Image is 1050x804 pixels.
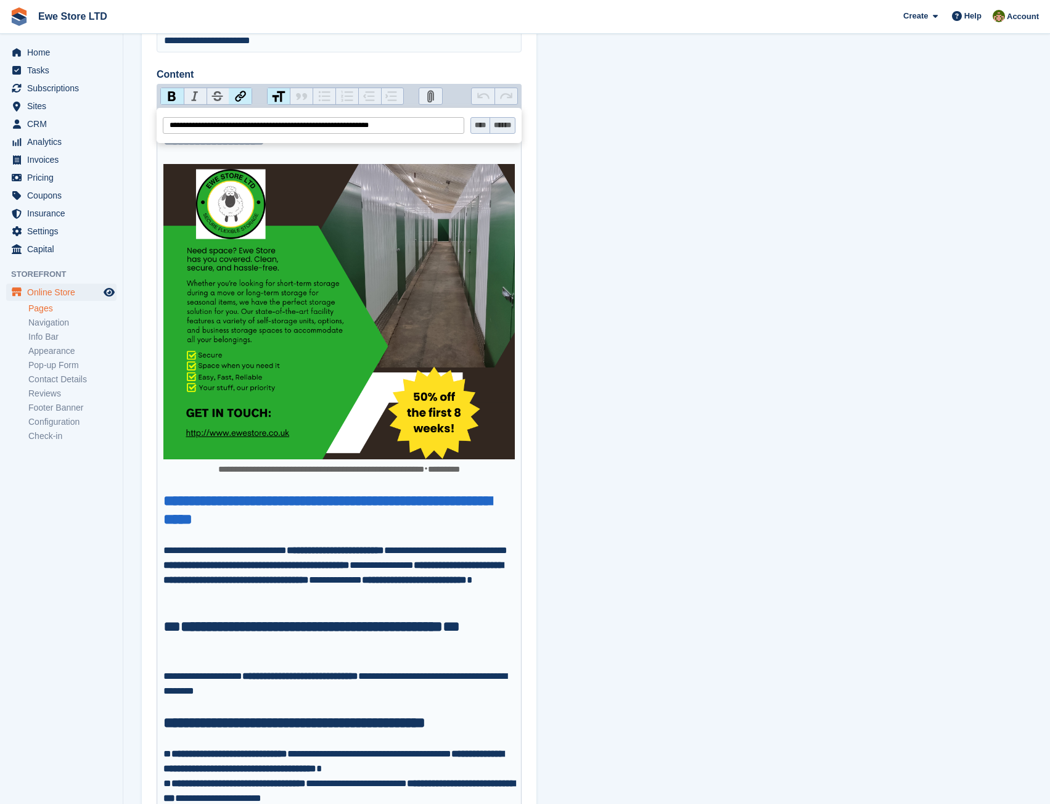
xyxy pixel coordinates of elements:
button: Strikethrough [207,88,229,104]
a: Ewe Store LTD [33,6,112,27]
img: stora-icon-8386f47178a22dfd0bd8f6a31ec36ba5ce8667c1dd55bd0f319d3a0aa187defe.svg [10,7,28,26]
a: menu [6,151,117,168]
a: Check-in [28,430,117,442]
a: Preview store [102,285,117,300]
a: menu [6,169,117,186]
button: Undo [472,88,494,104]
span: Create [903,10,928,22]
button: Attach Files [419,88,442,104]
span: Help [964,10,982,22]
a: Appearance [28,345,117,357]
button: Redo [494,88,517,104]
span: Capital [27,240,101,258]
a: Reviews [28,388,117,400]
span: Online Store [27,284,101,301]
button: Increase Level [381,88,404,104]
button: Link [229,88,252,104]
a: menu [6,223,117,240]
span: CRM [27,115,101,133]
button: Heading [268,88,290,104]
span: Sites [27,97,101,115]
a: menu [6,97,117,115]
span: Pricing [27,169,101,186]
a: Pages [28,303,117,314]
span: Account [1007,10,1039,23]
a: menu [6,115,117,133]
a: Configuration [28,416,117,428]
a: menu [6,44,117,61]
button: Italic [184,88,207,104]
span: Tasks [27,62,101,79]
a: menu [6,62,117,79]
a: Pop-up Form [28,359,117,371]
span: Home [27,44,101,61]
img: Red%20and%20Brown%20Modern%20Storage%20Company%20Services%20Flyer.png [163,164,515,459]
span: Settings [27,223,101,240]
button: Quote [290,88,313,104]
button: Decrease Level [358,88,381,104]
button: Numbers [335,88,358,104]
button: Bullets [313,88,335,104]
span: Coupons [27,187,101,204]
a: Footer Banner [28,402,117,414]
a: Info Bar [28,331,117,343]
a: menu [6,133,117,150]
input: URL [163,117,464,134]
a: Contact Details [28,374,117,385]
button: Bold [161,88,184,104]
span: Analytics [27,133,101,150]
a: menu [6,187,117,204]
img: Jason Butcher [993,10,1005,22]
a: menu [6,80,117,97]
span: Storefront [11,268,123,281]
span: Subscriptions [27,80,101,97]
a: menu [6,284,117,301]
span: Insurance [27,205,101,222]
span: Invoices [27,151,101,168]
label: Content [157,67,522,82]
a: menu [6,240,117,258]
a: Navigation [28,317,117,329]
a: menu [6,205,117,222]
